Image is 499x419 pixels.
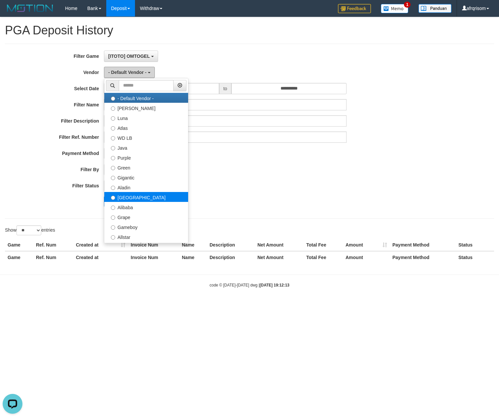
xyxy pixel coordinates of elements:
label: Green [104,162,188,172]
input: [GEOGRAPHIC_DATA] [111,196,115,200]
th: Amount [343,239,390,251]
select: Showentries [17,225,41,235]
input: Aladin [111,186,115,190]
th: Name [179,251,207,263]
th: Payment Method [390,239,456,251]
label: [PERSON_NAME] [104,103,188,113]
input: Luna [111,116,115,121]
label: Atlas [104,123,188,133]
label: WD LB [104,133,188,142]
th: Created at [73,239,128,251]
th: Invoice Num [128,239,179,251]
th: Description [207,251,255,263]
th: Status [456,251,494,263]
th: Net Amount [255,239,304,251]
button: - Default Vendor - [104,67,155,78]
label: - Default Vendor - [104,93,188,103]
label: Aladin [104,182,188,192]
img: panduan.png [418,4,451,13]
label: Alibaba [104,202,188,212]
span: [ITOTO] OMTOGEL [108,54,150,59]
th: Ref. Num [33,251,73,263]
input: Alibaba [111,206,115,210]
label: Purple [104,152,188,162]
input: Gigantic [111,176,115,180]
input: [PERSON_NAME] [111,106,115,111]
label: Luna [104,113,188,123]
input: Java [111,146,115,150]
img: MOTION_logo.png [5,3,55,13]
input: WD LB [111,136,115,140]
th: Invoice Num [128,251,179,263]
th: Total Fee [304,251,343,263]
label: Java [104,142,188,152]
span: - Default Vendor - [108,70,147,75]
img: Feedback.jpg [338,4,371,13]
th: Status [456,239,494,251]
img: Button%20Memo.svg [381,4,409,13]
small: code © [DATE]-[DATE] dwg | [210,283,289,287]
th: Created at [73,251,128,263]
th: Name [179,239,207,251]
label: Gigantic [104,172,188,182]
th: Net Amount [255,251,304,263]
label: Show entries [5,225,55,235]
input: Atlas [111,126,115,131]
label: Grape [104,212,188,222]
th: Total Fee [304,239,343,251]
button: [ITOTO] OMTOGEL [104,51,158,62]
th: Description [207,239,255,251]
h1: PGA Deposit History [5,24,494,37]
input: Purple [111,156,115,160]
label: [GEOGRAPHIC_DATA] [104,192,188,202]
span: to [219,83,232,94]
input: Green [111,166,115,170]
button: Open LiveChat chat widget [3,3,22,22]
th: Amount [343,251,390,263]
th: Game [5,251,33,263]
input: Allstar [111,235,115,240]
th: Payment Method [390,251,456,263]
label: Xtr [104,242,188,251]
input: Grape [111,215,115,220]
th: Game [5,239,33,251]
th: Ref. Num [33,239,73,251]
input: Gameboy [111,225,115,230]
label: Gameboy [104,222,188,232]
span: 1 [404,2,411,8]
strong: [DATE] 19:12:13 [260,283,289,287]
input: - Default Vendor - [111,96,115,101]
label: Allstar [104,232,188,242]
